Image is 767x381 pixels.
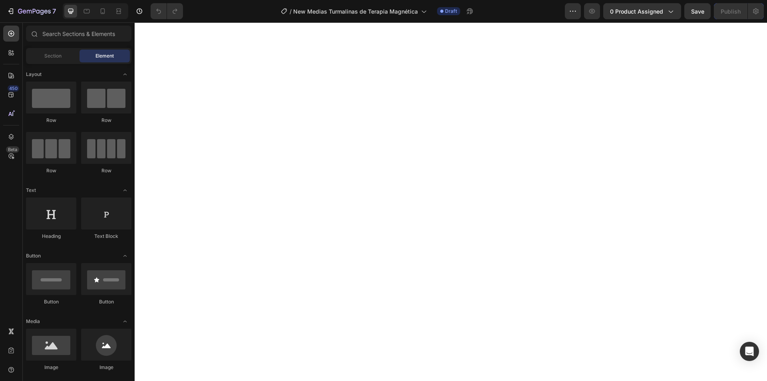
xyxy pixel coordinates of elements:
[603,3,681,19] button: 0 product assigned
[119,315,131,328] span: Toggle open
[44,52,62,60] span: Section
[81,364,131,371] div: Image
[445,8,457,15] span: Draft
[81,117,131,124] div: Row
[52,6,56,16] p: 7
[610,7,663,16] span: 0 product assigned
[81,167,131,174] div: Row
[26,71,42,78] span: Layout
[740,342,759,361] div: Open Intercom Messenger
[721,7,741,16] div: Publish
[684,3,711,19] button: Save
[135,22,767,381] iframe: Design area
[26,318,40,325] span: Media
[26,167,76,174] div: Row
[151,3,183,19] div: Undo/Redo
[81,298,131,305] div: Button
[119,184,131,197] span: Toggle open
[290,7,292,16] span: /
[26,233,76,240] div: Heading
[3,3,60,19] button: 7
[8,85,19,92] div: 450
[81,233,131,240] div: Text Block
[26,252,41,259] span: Button
[293,7,418,16] span: New Medias Turmalinas de Terapia Magnética
[691,8,704,15] span: Save
[95,52,114,60] span: Element
[26,298,76,305] div: Button
[119,249,131,262] span: Toggle open
[6,146,19,153] div: Beta
[26,26,131,42] input: Search Sections & Elements
[26,117,76,124] div: Row
[26,187,36,194] span: Text
[119,68,131,81] span: Toggle open
[714,3,747,19] button: Publish
[26,364,76,371] div: Image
